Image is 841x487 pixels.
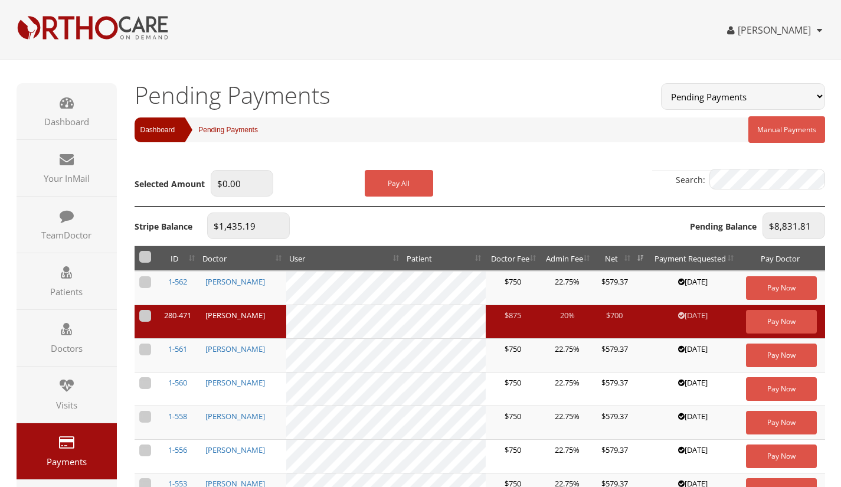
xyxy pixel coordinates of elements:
[175,117,258,142] li: Pending Payments
[168,344,187,354] a: 1-561
[541,406,594,440] td: 22.75%
[22,399,111,411] span: Visits
[365,170,433,197] button: Pay All
[594,339,635,372] td: $579.37
[168,276,187,287] a: 1-562
[486,440,541,473] td: $750
[22,229,111,241] span: TeamDoctor
[22,456,111,468] span: Payments
[541,305,594,339] td: 20%
[709,169,825,189] input: Search:
[746,377,817,401] button: Pay Now
[541,271,594,305] td: 22.75%
[594,271,635,305] td: $579.37
[746,344,817,367] button: Pay Now
[594,372,635,406] td: $579.37
[648,406,738,440] td: [DATE]
[486,406,541,440] td: $750
[746,310,817,334] button: Pay Now
[486,271,541,305] td: $750
[17,310,117,366] a: Doctors
[746,276,817,300] button: Pay Now
[541,246,594,272] th: Admin Fee: activate to sort column ascending
[486,305,541,339] td: $875
[648,372,738,406] td: [DATE]
[135,117,175,142] a: Dashboard
[168,377,187,388] a: 1-560
[286,246,404,272] th: User: activate to sort column ascending
[17,423,117,479] a: Payments
[594,406,635,440] td: $579.37
[648,305,738,339] td: [DATE]
[541,339,594,372] td: 22.75%
[205,411,265,421] a: [PERSON_NAME]
[404,246,486,272] th: Patient: activate to sort column ascending
[486,246,541,272] th: Doctor Fee: activate to sort column ascending
[135,83,644,107] h1: Pending Payments
[17,15,169,41] img: OrthoCareOnDemand Logo
[205,444,265,455] a: [PERSON_NAME]
[205,344,265,354] a: [PERSON_NAME]
[727,24,811,37] a: [PERSON_NAME]
[205,276,265,287] a: [PERSON_NAME]
[22,286,111,298] span: Patients
[164,310,191,321] a: 280-471
[648,246,738,272] th: Payment Requested: activate to sort column ascending
[17,83,117,139] a: Dashboard
[746,411,817,434] button: Pay Now
[17,140,117,196] a: Your InMail
[594,305,635,339] td: $700
[541,440,594,473] td: 22.75%
[648,271,738,305] td: [DATE]
[748,116,825,143] a: Manual Payments
[17,197,117,253] a: TeamDoctor
[541,372,594,406] td: 22.75%
[648,339,738,372] td: [DATE]
[22,342,111,354] span: Doctors
[22,116,111,128] span: Dashboard
[594,246,635,272] th: Net: activate to sort column ascending
[746,444,817,468] button: Pay Now
[17,367,117,423] a: Visits
[168,411,187,421] a: 1-558
[648,440,738,473] td: [DATE]
[594,440,635,473] td: $579.37
[156,246,200,272] th: ID: activate to sort column ascending
[168,444,187,455] a: 1-556
[22,172,111,184] span: Your InMail
[205,377,265,388] a: [PERSON_NAME]
[135,221,192,233] label: Stripe Balance
[690,221,757,233] label: Pending Balance
[738,246,825,272] th: Pay Doctor
[676,169,825,192] label: Search:
[199,246,286,272] th: Doctor: activate to sort column ascending
[486,372,541,406] td: $750
[17,253,117,309] a: Patients
[205,310,265,321] a: [PERSON_NAME]
[486,339,541,372] td: $750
